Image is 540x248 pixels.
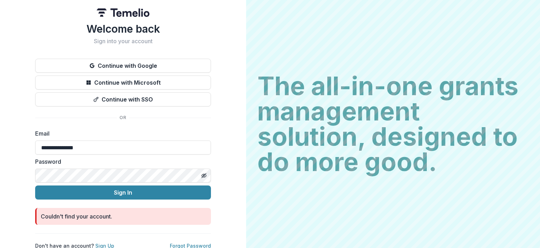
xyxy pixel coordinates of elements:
label: Email [35,129,207,138]
button: Continue with Google [35,59,211,73]
button: Continue with Microsoft [35,76,211,90]
h1: Welcome back [35,22,211,35]
img: Temelio [97,8,149,17]
button: Sign In [35,185,211,200]
div: Couldn't find your account. [41,212,112,221]
h2: Sign into your account [35,38,211,45]
button: Continue with SSO [35,92,211,106]
label: Password [35,157,207,166]
button: Toggle password visibility [198,170,210,181]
